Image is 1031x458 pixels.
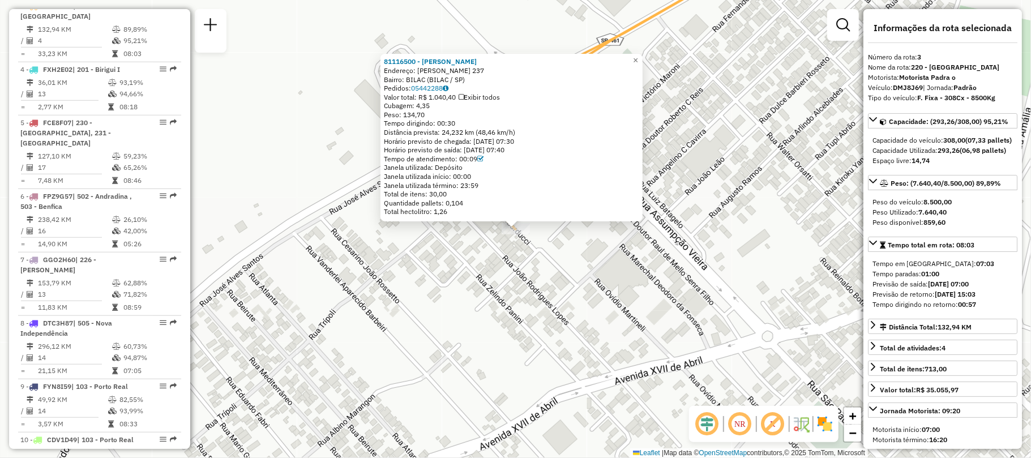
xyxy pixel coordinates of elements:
td: 2,77 KM [37,101,108,113]
td: 07:05 [123,365,177,376]
td: 08:18 [119,101,176,113]
div: Total de itens: [880,364,947,374]
td: 71,82% [123,289,177,300]
em: Rota exportada [170,436,177,443]
td: 08:33 [119,418,176,430]
div: Pedidos: [384,84,639,93]
div: Distância Total: [880,322,972,332]
a: 05442288 [411,84,448,92]
span: GGO2H60 [43,255,75,264]
strong: 81116500 - [PERSON_NAME] [384,57,477,66]
em: Opções [160,66,166,72]
em: Opções [160,256,166,263]
div: Total hectolitro: 1,26 [384,207,639,216]
td: 21,15 KM [37,365,112,376]
strong: 293,26 [938,146,960,155]
td: 95,21% [123,35,177,46]
td: = [20,418,26,430]
td: 36,01 KM [37,77,108,88]
div: Janela utilizada: Depósito [384,163,639,172]
td: 65,26% [123,162,177,173]
span: 3 - [20,2,94,20]
strong: R$ 35.055,97 [916,386,959,394]
div: Quantidade pallets: 0,104 [384,199,639,208]
td: 7,48 KM [37,175,112,186]
span: Peso do veículo: [872,198,952,206]
i: Total de Atividades [27,91,33,97]
td: 93,99% [119,405,176,417]
span: 10 - [20,435,134,444]
div: Peso: (7.640,40/8.500,00) 89,89% [868,192,1017,232]
a: Total de itens:713,00 [868,361,1017,376]
span: | 226 - [PERSON_NAME] [20,255,96,274]
span: + [849,409,857,423]
td: / [20,405,26,417]
i: % de utilização da cubagem [112,164,121,171]
i: % de utilização do peso [108,79,117,86]
strong: 8.500,00 [923,198,952,206]
span: | 230 - [GEOGRAPHIC_DATA], 231 - [GEOGRAPHIC_DATA] [20,118,111,147]
span: 4 - [20,65,120,74]
td: 49,92 KM [37,394,108,405]
span: | 103 - Porto Real [71,382,128,391]
div: Veículo: [868,83,1017,93]
td: 17 [37,162,112,173]
i: Distância Total [27,343,33,350]
span: | 103 - Porto Real [77,435,134,444]
td: 127,10 KM [37,151,112,162]
strong: 7.640,40 [918,208,947,216]
a: Jornada Motorista: 09:20 [868,403,1017,418]
td: / [20,35,26,46]
td: = [20,48,26,59]
em: Opções [160,319,166,326]
a: Capacidade: (293,26/308,00) 95,21% [868,113,1017,129]
a: Total de atividades:4 [868,340,1017,355]
span: 9 - [20,382,128,391]
div: Distância prevista: 24,232 km (48,46 km/h) [384,128,639,137]
span: FCE8F07 [43,118,71,127]
i: Distância Total [27,280,33,286]
i: % de utilização do peso [108,396,117,403]
span: CDV1D49 [47,435,77,444]
td: 08:46 [123,175,177,186]
td: 14 [37,352,112,363]
div: Tempo dirigindo no retorno: [872,299,1013,310]
div: Valor total: [880,385,959,395]
td: 132,94 KM [37,24,112,35]
td: 16 [37,225,112,237]
div: Horário previsto de saída: [DATE] 07:40 [384,145,639,155]
strong: DMJ8J69 [893,83,923,92]
td: 08:03 [123,48,177,59]
td: 62,88% [123,277,177,289]
span: Cubagem: 4,35 [384,101,430,110]
span: | Jornada: [923,83,977,92]
td: = [20,101,26,113]
em: Rota exportada [170,66,177,72]
td: / [20,225,26,237]
div: Endereço: [PERSON_NAME] 237 [384,66,639,75]
i: % de utilização do peso [112,26,121,33]
td: 238,42 KM [37,214,112,225]
span: 8 - [20,319,112,337]
span: 6 - [20,192,132,211]
strong: 4 [942,344,946,352]
em: Opções [160,119,166,126]
em: Rota exportada [170,256,177,263]
td: 59,23% [123,151,177,162]
span: | [662,449,664,457]
div: Tempo total em rota: 08:03 [868,254,1017,314]
td: 11,83 KM [37,302,112,313]
strong: 07:03 [976,259,994,268]
h4: Informações da rota selecionada [868,23,1017,33]
a: Valor total:R$ 35.055,97 [868,382,1017,397]
td: 14,90 KM [37,238,112,250]
a: Zoom in [844,408,861,425]
i: Tempo total em rota [108,421,114,427]
td: 94,66% [119,88,176,100]
em: Opções [160,436,166,443]
td: 94,87% [123,352,177,363]
strong: 3 [917,53,921,61]
div: Capacidade do veículo: [872,135,1013,145]
div: Horário previsto de chegada: [DATE] 07:30 [384,137,639,146]
td: 296,12 KM [37,341,112,352]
